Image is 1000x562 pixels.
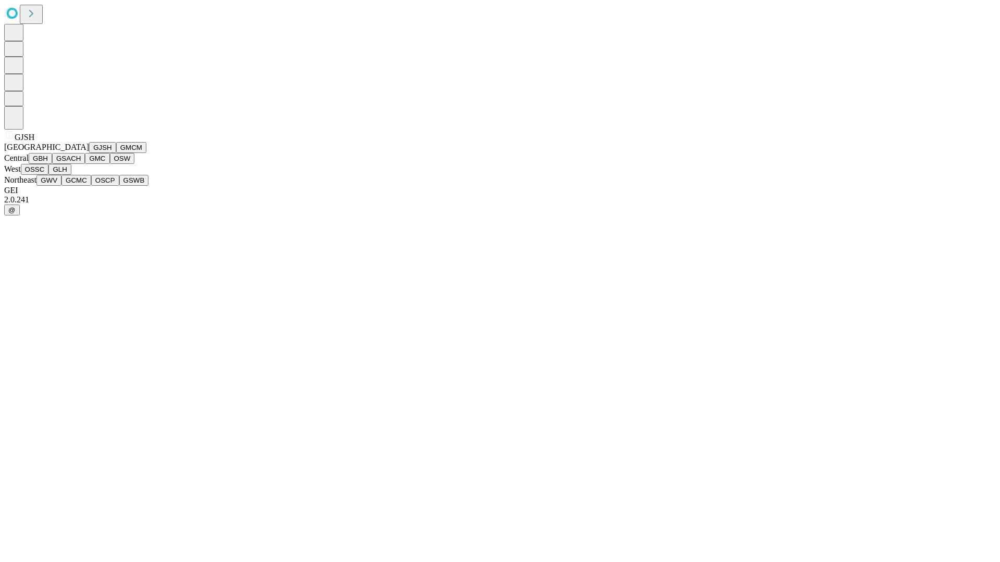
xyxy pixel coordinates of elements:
button: GWV [36,175,61,186]
span: West [4,164,21,173]
span: Northeast [4,175,36,184]
button: OSW [110,153,135,164]
button: GJSH [89,142,116,153]
button: GBH [29,153,52,164]
button: GMCM [116,142,146,153]
button: GMC [85,153,109,164]
button: OSCP [91,175,119,186]
button: GSWB [119,175,149,186]
span: @ [8,206,16,214]
button: GCMC [61,175,91,186]
span: [GEOGRAPHIC_DATA] [4,143,89,151]
button: GLH [48,164,71,175]
button: @ [4,205,20,215]
div: 2.0.241 [4,195,996,205]
span: GJSH [15,133,34,142]
span: Central [4,154,29,162]
button: OSSC [21,164,49,175]
div: GEI [4,186,996,195]
button: GSACH [52,153,85,164]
